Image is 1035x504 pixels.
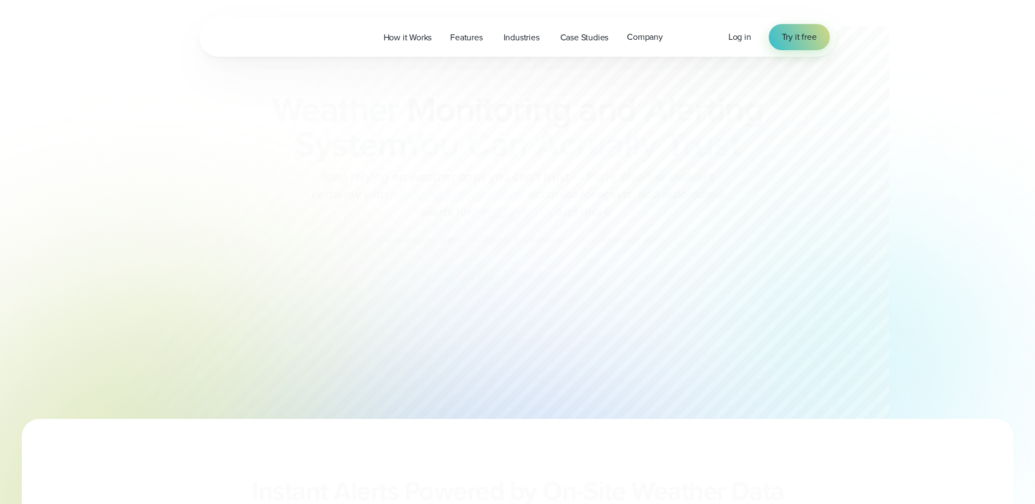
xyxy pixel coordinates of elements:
a: How it Works [374,26,441,49]
a: Case Studies [551,26,618,49]
span: Case Studies [560,31,609,44]
a: Log in [728,31,751,44]
span: Features [450,31,482,44]
span: Try it free [782,31,817,44]
span: How it Works [384,31,432,44]
span: Industries [504,31,540,44]
span: Company [627,31,663,44]
span: Log in [728,31,751,43]
a: Try it free [769,24,830,50]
